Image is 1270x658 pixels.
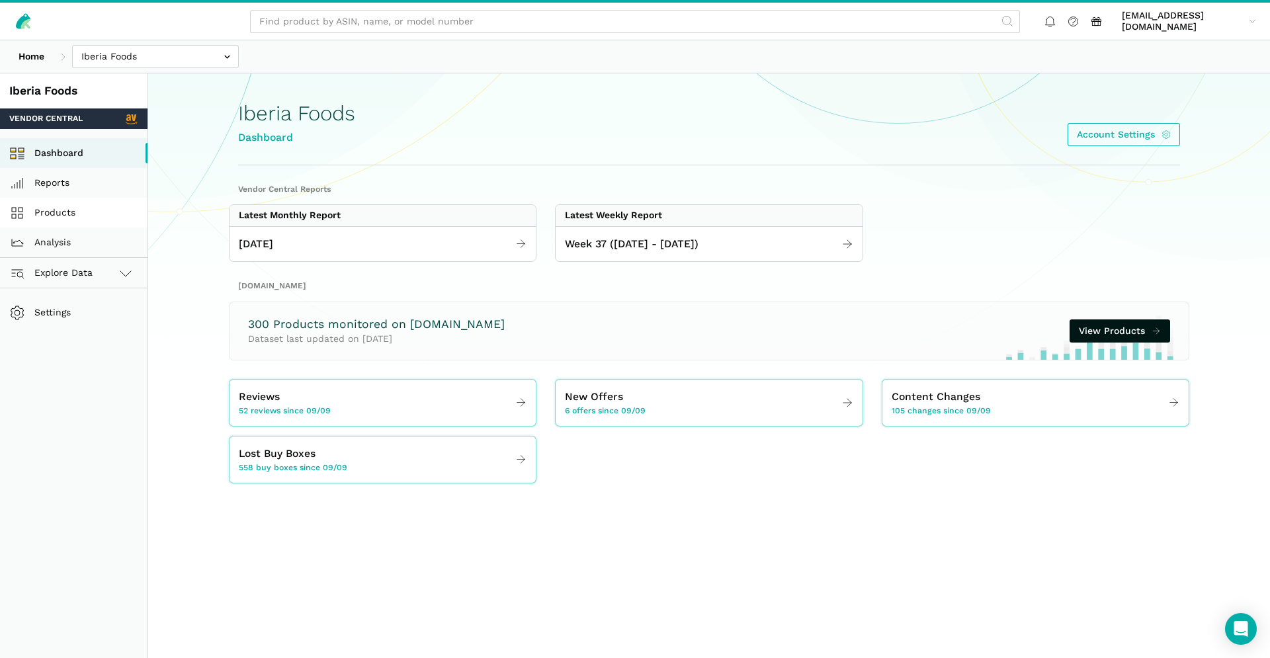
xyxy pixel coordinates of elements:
a: Reviews 52 reviews since 09/09 [230,384,536,421]
a: View Products [1070,319,1171,343]
a: New Offers 6 offers since 09/09 [556,384,862,421]
div: Iberia Foods [9,83,138,99]
span: Week 37 ([DATE] - [DATE]) [565,236,698,253]
span: Vendor Central [9,113,83,125]
span: View Products [1079,324,1145,338]
div: Latest Monthly Report [239,210,341,222]
input: Iberia Foods [72,45,239,68]
span: 52 reviews since 09/09 [239,405,331,417]
input: Find product by ASIN, name, or model number [250,10,1020,33]
a: Week 37 ([DATE] - [DATE]) [556,231,862,257]
span: New Offers [565,389,623,405]
h1: Iberia Foods [238,102,355,125]
span: Reviews [239,389,280,405]
span: Content Changes [892,389,980,405]
div: Dashboard [238,130,355,146]
a: Content Changes 105 changes since 09/09 [882,384,1189,421]
h3: 300 Products monitored on [DOMAIN_NAME] [248,316,505,333]
a: Account Settings [1068,123,1181,146]
span: 105 changes since 09/09 [892,405,991,417]
span: Explore Data [14,265,93,281]
p: Dataset last updated on [DATE] [248,332,505,346]
a: [DATE] [230,231,536,257]
span: [DATE] [239,236,273,253]
h2: [DOMAIN_NAME] [238,280,1180,292]
div: Latest Weekly Report [565,210,662,222]
h2: Vendor Central Reports [238,184,1180,196]
a: Home [9,45,54,68]
span: [EMAIL_ADDRESS][DOMAIN_NAME] [1122,10,1244,33]
span: Lost Buy Boxes [239,446,316,462]
a: Lost Buy Boxes 558 buy boxes since 09/09 [230,441,536,478]
a: [EMAIL_ADDRESS][DOMAIN_NAME] [1117,7,1261,35]
span: 6 offers since 09/09 [565,405,646,417]
span: 558 buy boxes since 09/09 [239,462,347,474]
div: Open Intercom Messenger [1225,613,1257,645]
